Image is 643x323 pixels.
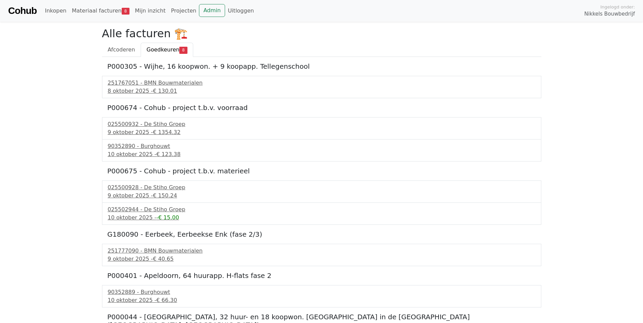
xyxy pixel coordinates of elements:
[584,10,635,18] span: Nikkels Bouwbedrijf
[153,192,177,199] span: € 150.24
[108,79,536,87] div: 251767051 - BMN Bouwmaterialen
[69,4,132,18] a: Materiaal facturen8
[108,206,536,214] div: 025502944 - De Stiho Groep
[108,247,536,263] a: 251777090 - BMN Bouwmaterialen9 oktober 2025 -€ 40.65
[108,206,536,222] a: 025502944 - De Stiho Groep10 oktober 2025 --€ 15.00
[108,214,536,222] div: 10 oktober 2025 -
[107,62,536,70] h5: P000305 - Wijhe, 16 koopwon. + 9 koopapp. Tellegenschool
[108,288,536,296] div: 90352889 - Burghouwt
[108,46,135,53] span: Afcoderen
[108,142,536,150] div: 90352890 - Burghouwt
[108,128,536,136] div: 9 oktober 2025 -
[153,88,177,94] span: € 130.01
[102,43,141,57] a: Afcoderen
[153,129,180,135] span: € 1354.32
[108,142,536,158] a: 90352890 - Burghouwt10 oktober 2025 -€ 123.38
[108,288,536,304] a: 90352889 - Burghouwt10 oktober 2025 -€ 66.30
[108,255,536,263] div: 9 oktober 2025 -
[122,8,129,15] span: 8
[108,79,536,95] a: 251767051 - BMN Bouwmaterialen8 oktober 2025 -€ 130.01
[108,120,536,136] a: 025500932 - De Stiho Groep9 oktober 2025 -€ 1354.32
[107,104,536,112] h5: P000674 - Cohub - project t.b.v. voorraad
[108,184,536,200] a: 025500928 - De Stiho Groep9 oktober 2025 -€ 150.24
[108,296,536,304] div: 10 oktober 2025 -
[168,4,199,18] a: Projecten
[108,184,536,192] div: 025500928 - De Stiho Groep
[600,4,635,10] span: Ingelogd onder:
[8,3,37,19] a: Cohub
[108,192,536,200] div: 9 oktober 2025 -
[107,167,536,175] h5: P000675 - Cohub - project t.b.v. materieel
[179,47,187,53] span: 8
[108,87,536,95] div: 8 oktober 2025 -
[108,247,536,255] div: 251777090 - BMN Bouwmaterialen
[102,27,541,40] h2: Alle facturen 🏗️
[141,43,193,57] a: Goedkeuren8
[153,256,174,262] span: € 40.65
[156,297,177,303] span: € 66.30
[132,4,168,18] a: Mijn inzicht
[107,230,536,238] h5: G180090 - Eerbeek, Eerbeekse Enk (fase 2/3)
[108,150,536,158] div: 10 oktober 2025 -
[107,272,536,280] h5: P000401 - Apeldoorn, 64 huurapp. H-flats fase 2
[156,151,180,157] span: € 123.38
[42,4,69,18] a: Inkopen
[225,4,257,18] a: Uitloggen
[146,46,179,53] span: Goedkeuren
[199,4,225,17] a: Admin
[108,120,536,128] div: 025500932 - De Stiho Groep
[156,214,179,221] span: -€ 15.00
